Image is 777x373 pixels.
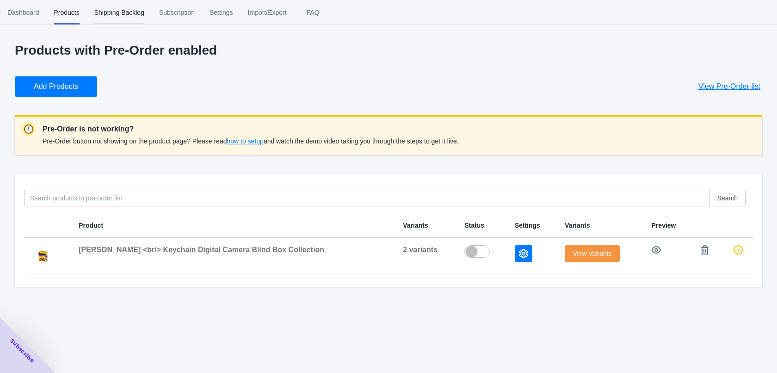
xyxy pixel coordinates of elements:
[15,43,762,58] p: Products with Pre-Order enabled
[24,190,710,206] input: Search products in pre-order list
[573,250,611,257] span: View Variants
[159,0,195,25] span: Subscription
[79,246,324,254] span: [PERSON_NAME] <br/> Keychain Digital Camera Blind Box Collection
[698,82,760,91] span: View Pre-Order list
[717,194,738,202] span: Search
[565,222,590,229] span: Variants
[79,222,103,229] span: Product
[652,222,676,229] span: Preview
[54,0,80,25] span: Products
[8,337,36,365] span: Subscribe
[464,222,484,229] span: Status
[43,124,459,135] p: Pre-Order is not working?
[565,245,619,262] button: View Variants
[210,0,233,25] span: Settings
[15,76,97,97] button: Add Products
[302,0,325,25] span: FAQ
[34,82,78,91] span: Add Products
[403,222,428,229] span: Variants
[43,137,459,145] span: Pre-Order button not showing on the product page? Please read and watch the demo video taking you...
[94,0,144,25] span: Shipping Backlog
[248,0,287,25] span: Import/Export
[709,190,746,206] button: Search
[227,137,263,145] span: how to setup
[31,245,55,267] img: Charmera_Packaging_Listingphoto.jpg
[515,222,540,229] span: Settings
[7,0,39,25] span: Dashboard
[403,246,438,254] span: 2 variants
[687,76,771,97] button: View Pre-Order list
